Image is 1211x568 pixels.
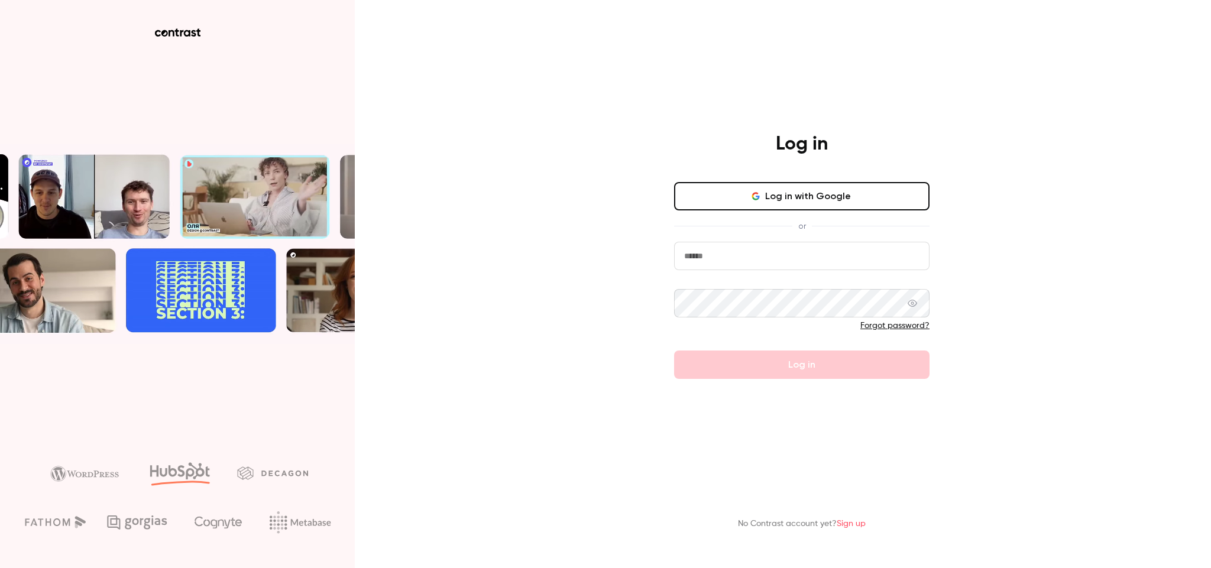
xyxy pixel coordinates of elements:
a: Forgot password? [860,322,930,330]
span: or [792,220,812,232]
h4: Log in [776,132,828,156]
button: Log in with Google [674,182,930,210]
a: Sign up [837,520,866,528]
p: No Contrast account yet? [738,518,866,530]
img: decagon [237,466,308,479]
